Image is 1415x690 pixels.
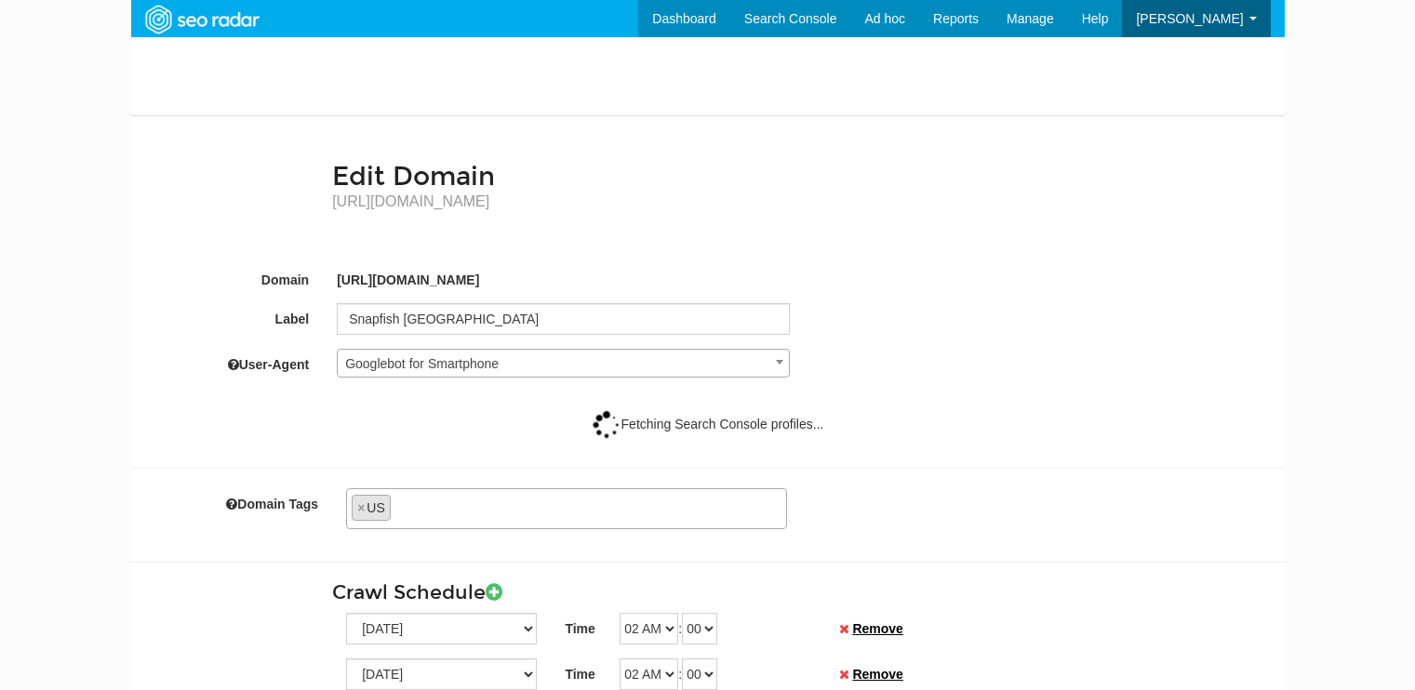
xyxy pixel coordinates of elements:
span: Googlebot for Smartphone [337,349,790,378]
li: US [352,495,391,521]
span: × [357,496,365,520]
span: Ad hoc [864,11,905,26]
label: Label [131,303,324,328]
label: Domain [131,264,324,289]
span: [PERSON_NAME] [1136,11,1243,26]
h1: Edit Domain [332,163,1270,212]
small: [URL][DOMAIN_NAME] [332,192,1270,212]
img: 11-4dc14fe5df68d2ae899e237faf9264d6df02605dd655368cb856cd6ce75c7573.gif [592,410,621,440]
label: Time [565,658,594,683]
label: User-Agent [131,349,324,374]
a: Add New Crawl Time [486,580,502,604]
div: : [606,613,824,644]
span: Googlebot for Smartphone [338,351,789,377]
span: Reports [933,11,979,26]
div: : [606,658,824,690]
span: Help [1082,11,1109,26]
label: Time [565,613,594,638]
span: Search Console [744,11,837,26]
a: Remove [852,667,902,682]
label: Domain Tags [145,488,333,513]
p: Fetching Search Console profiles... [145,410,1271,440]
span: Manage [1007,11,1054,26]
label: [URL][DOMAIN_NAME] [337,264,479,289]
h3: Crawl Schedule [332,582,1270,604]
img: SEORadar [138,3,266,36]
a: Remove [852,621,902,636]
